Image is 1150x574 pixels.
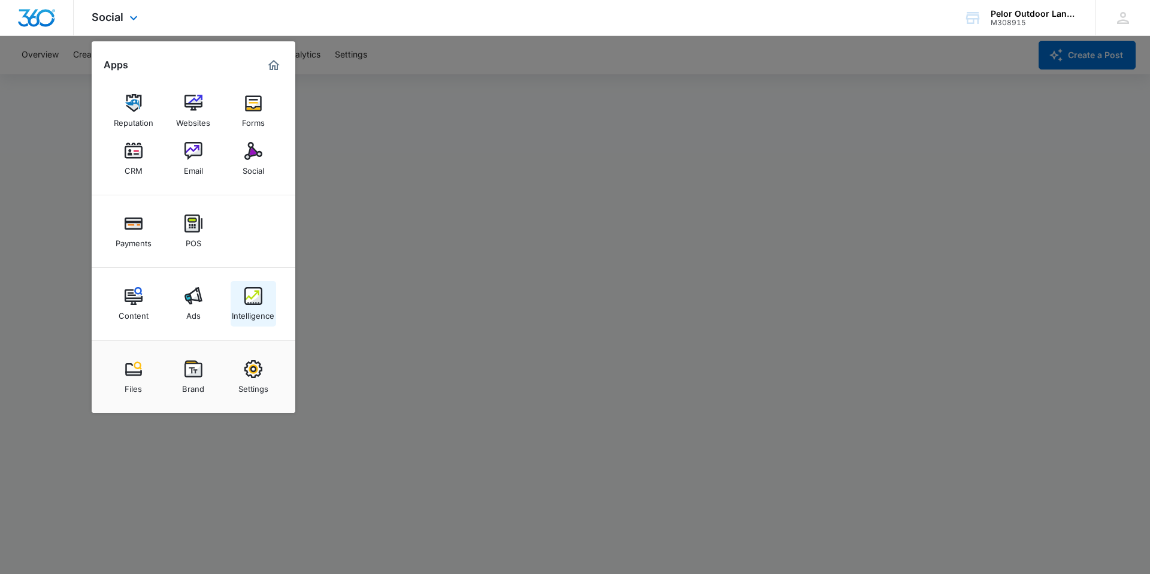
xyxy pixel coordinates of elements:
[171,88,216,134] a: Websites
[171,281,216,327] a: Ads
[231,354,276,400] a: Settings
[171,354,216,400] a: Brand
[119,305,149,321] div: Content
[125,378,142,394] div: Files
[92,11,123,23] span: Social
[186,232,201,248] div: POS
[184,160,203,176] div: Email
[171,136,216,182] a: Email
[116,232,152,248] div: Payments
[991,19,1078,27] div: account id
[114,112,153,128] div: Reputation
[231,88,276,134] a: Forms
[243,160,264,176] div: Social
[111,136,156,182] a: CRM
[232,305,274,321] div: Intelligence
[171,209,216,254] a: POS
[238,378,268,394] div: Settings
[264,56,283,75] a: Marketing 360® Dashboard
[111,281,156,327] a: Content
[231,281,276,327] a: Intelligence
[176,112,210,128] div: Websites
[186,305,201,321] div: Ads
[104,59,128,71] h2: Apps
[231,136,276,182] a: Social
[111,354,156,400] a: Files
[111,209,156,254] a: Payments
[182,378,204,394] div: Brand
[242,112,265,128] div: Forms
[125,160,143,176] div: CRM
[111,88,156,134] a: Reputation
[991,9,1078,19] div: account name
